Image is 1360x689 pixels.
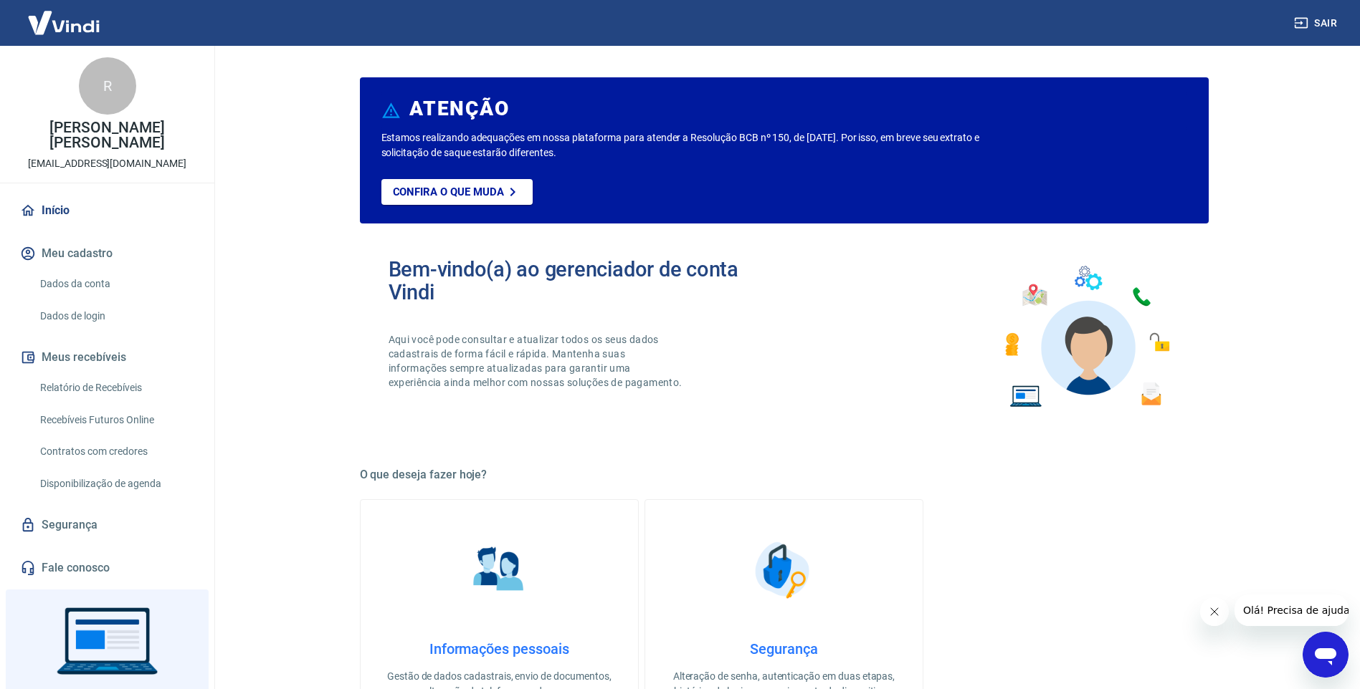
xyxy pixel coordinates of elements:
a: Confira o que muda [381,179,533,205]
iframe: Mensagem da empresa [1235,594,1349,626]
h4: Informações pessoais [384,640,615,657]
a: Fale conosco [17,552,197,584]
h6: ATENÇÃO [409,102,509,116]
img: Vindi [17,1,110,44]
button: Meu cadastro [17,238,197,269]
h2: Bem-vindo(a) ao gerenciador de conta Vindi [389,258,784,304]
a: Dados da conta [34,269,197,299]
p: [PERSON_NAME] [PERSON_NAME] [11,120,203,150]
iframe: Fechar mensagem [1200,597,1229,626]
p: Aqui você pode consultar e atualizar todos os seus dados cadastrais de forma fácil e rápida. Mant... [389,332,685,390]
span: Olá! Precisa de ajuda? [9,10,120,21]
h5: O que deseja fazer hoje? [360,468,1209,482]
a: Dados de login [34,302,197,331]
a: Início [17,195,197,226]
img: Informações pessoais [463,534,535,606]
p: Estamos realizando adequações em nossa plataforma para atender a Resolução BCB nº 150, de [DATE].... [381,130,1026,160]
p: [EMAIL_ADDRESS][DOMAIN_NAME] [28,156,186,171]
p: Confira o que muda [393,185,504,198]
iframe: Botão para abrir a janela de mensagens [1303,632,1349,678]
a: Disponibilização de agenda [34,469,197,498]
img: Imagem de um avatar masculino com diversos icones exemplificando as funcionalidades do gerenciado... [992,258,1180,416]
button: Meus recebíveis [17,342,197,373]
button: Sair [1291,10,1343,37]
a: Relatório de Recebíveis [34,373,197,403]
img: Segurança [748,534,819,606]
a: Contratos com credores [34,437,197,466]
h4: Segurança [668,640,900,657]
a: Segurança [17,509,197,541]
a: Recebíveis Futuros Online [34,405,197,435]
div: R [79,57,136,115]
